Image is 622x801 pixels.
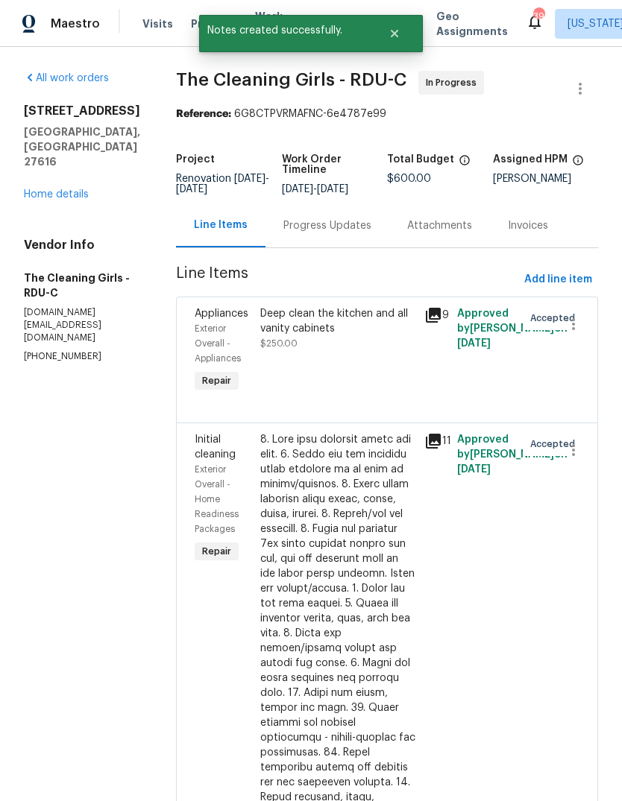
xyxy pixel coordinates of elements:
[518,266,598,294] button: Add line item
[195,434,236,460] span: Initial cleaning
[282,184,348,194] span: -
[426,75,483,90] span: In Progress
[457,308,568,349] span: Approved by [PERSON_NAME] on
[176,154,215,165] h5: Project
[24,189,89,200] a: Home details
[407,218,472,233] div: Attachments
[194,218,248,232] div: Line Items
[508,218,548,233] div: Invoices
[196,544,237,559] span: Repair
[176,71,406,89] span: The Cleaning Girls - RDU-C
[195,324,241,363] span: Exterior Overall - Appliances
[191,16,237,31] span: Projects
[195,308,248,319] span: Appliances
[424,432,448,450] div: 11
[196,373,237,388] span: Repair
[24,104,140,118] h2: [STREET_ADDRESS]
[176,107,598,121] div: 6G8CTPVRMAFNC-6e4787e99
[493,154,568,165] h5: Assigned HPM
[457,434,568,475] span: Approved by [PERSON_NAME] on
[199,15,370,46] span: Notes created successfully.
[24,306,140,344] p: [DOMAIN_NAME][EMAIL_ADDRESS][DOMAIN_NAME]
[387,154,454,165] h5: Total Budget
[387,174,431,184] span: $600.00
[195,465,239,534] span: Exterior Overall - Home Readiness Packages
[24,238,140,253] h4: Vendor Info
[282,154,388,175] h5: Work Order Timeline
[459,154,471,174] span: The total cost of line items that have been proposed by Opendoor. This sum includes line items th...
[176,174,269,194] span: Renovation
[530,437,581,452] span: Accepted
[572,154,584,174] span: The hpm assigned to this work order.
[424,306,448,324] div: 9
[533,9,544,24] div: 39
[260,306,415,336] div: Deep clean the kitchen and all vanity cabinets
[176,184,207,194] span: [DATE]
[317,184,348,194] span: [DATE]
[24,124,140,169] h5: [GEOGRAPHIC_DATA], [GEOGRAPHIC_DATA] 27616
[255,9,293,39] span: Work Orders
[176,266,518,294] span: Line Items
[493,174,599,184] div: [PERSON_NAME]
[260,339,298,348] span: $250.00
[24,350,140,363] p: [PHONE_NUMBER]
[234,174,266,184] span: [DATE]
[176,174,269,194] span: -
[457,464,491,475] span: [DATE]
[436,9,508,39] span: Geo Assignments
[176,109,231,119] b: Reference:
[370,19,419,48] button: Close
[530,311,581,326] span: Accepted
[282,184,313,194] span: [DATE]
[24,73,109,83] a: All work orders
[24,270,140,300] h5: The Cleaning Girls - RDU-C
[51,16,100,31] span: Maestro
[457,338,491,349] span: [DATE]
[142,16,173,31] span: Visits
[524,270,592,289] span: Add line item
[283,218,371,233] div: Progress Updates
